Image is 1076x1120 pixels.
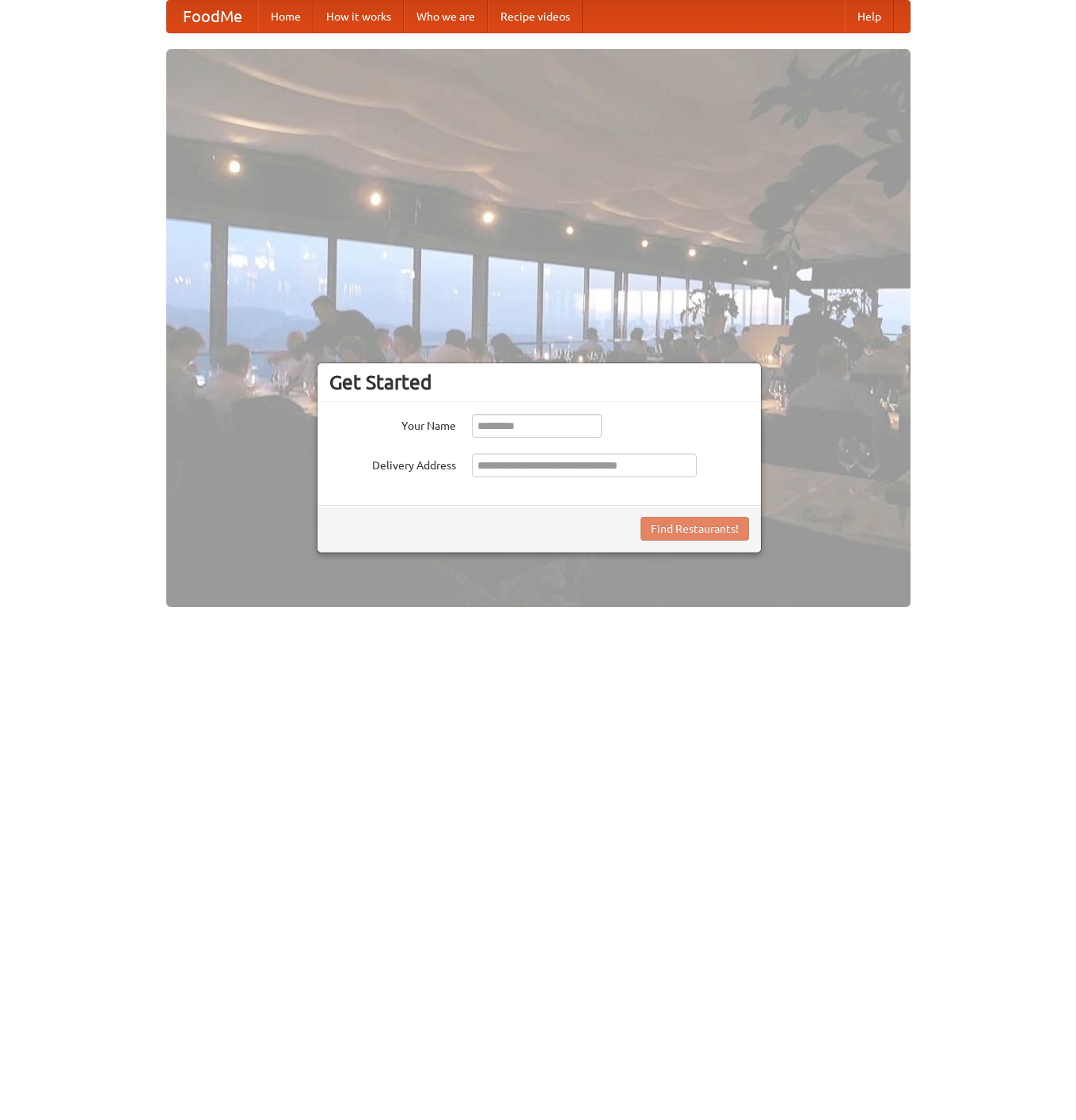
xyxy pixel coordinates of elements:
[845,1,894,32] a: Help
[258,1,314,32] a: Home
[314,1,404,32] a: How it works
[488,1,583,32] a: Recipe videos
[329,370,749,394] h3: Get Started
[329,454,456,473] label: Delivery Address
[167,1,258,32] a: FoodMe
[404,1,488,32] a: Who we are
[329,414,456,434] label: Your Name
[641,517,749,541] button: Find Restaurants!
